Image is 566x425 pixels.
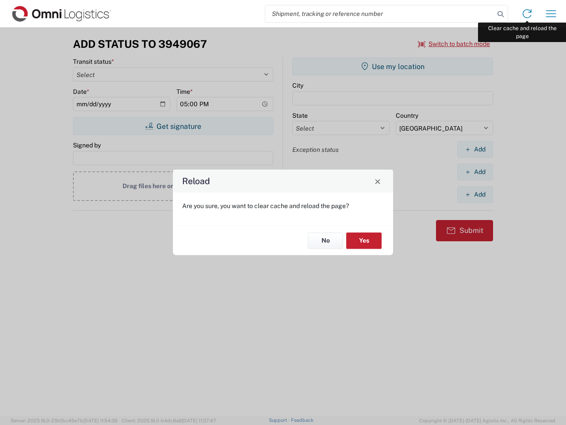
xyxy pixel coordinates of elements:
input: Shipment, tracking or reference number [265,5,494,22]
p: Are you sure, you want to clear cache and reload the page? [182,202,384,210]
button: Close [371,175,384,187]
h4: Reload [182,175,210,188]
button: Yes [346,232,382,249]
button: No [308,232,343,249]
